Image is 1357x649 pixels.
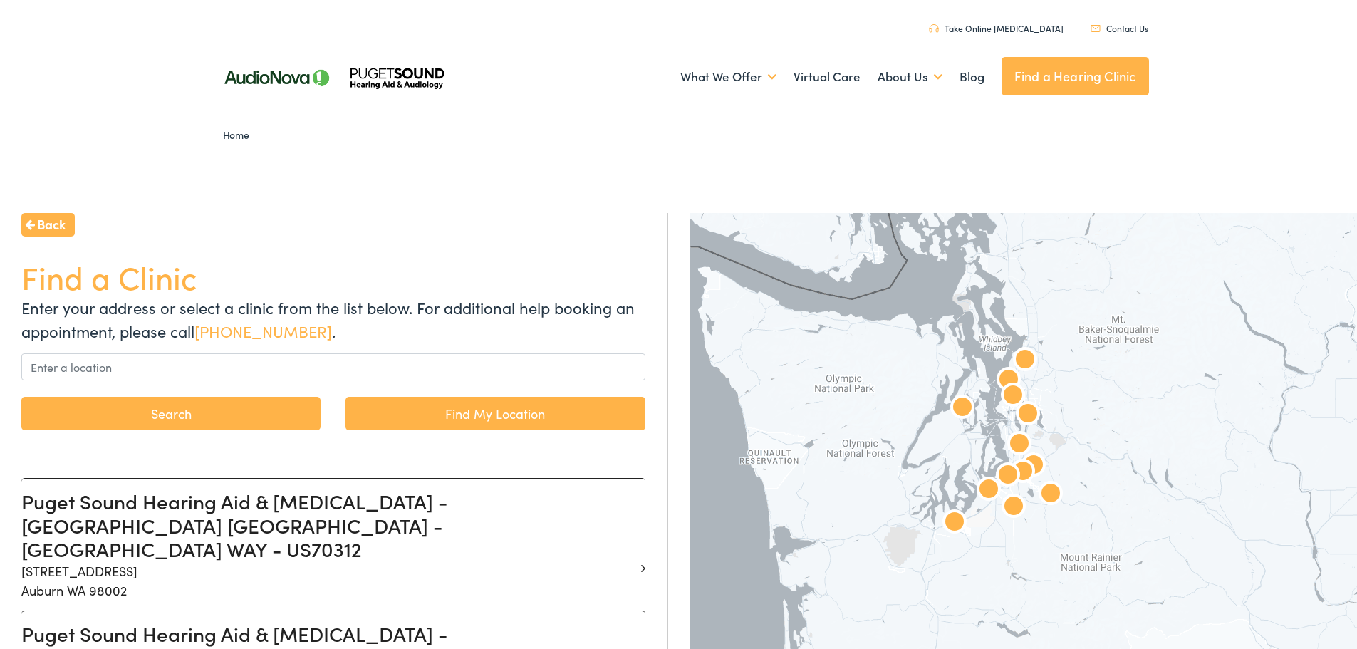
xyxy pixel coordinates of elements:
a: Contact Us [1091,22,1148,34]
span: Back [37,214,66,234]
a: Virtual Care [794,51,861,103]
a: Home [223,128,256,142]
p: Enter your address or select a clinic from the list below. For additional help booking an appoint... [21,296,645,343]
img: utility icon [1091,25,1101,32]
a: Puget Sound Hearing Aid & [MEDICAL_DATA] - [GEOGRAPHIC_DATA] [GEOGRAPHIC_DATA] - [GEOGRAPHIC_DATA... [21,489,635,600]
a: Find a Hearing Clinic [1002,57,1149,95]
p: [STREET_ADDRESS] Auburn WA 98002 [21,561,635,600]
button: Search [21,397,321,430]
h3: Puget Sound Hearing Aid & [MEDICAL_DATA] - [GEOGRAPHIC_DATA] [GEOGRAPHIC_DATA] - [GEOGRAPHIC_DATA... [21,489,635,561]
a: Blog [960,51,984,103]
h1: Find a Clinic [21,258,645,296]
a: What We Offer [680,51,776,103]
input: Enter a location [21,353,645,380]
a: [PHONE_NUMBER] [194,320,332,342]
img: utility icon [929,24,939,33]
a: About Us [878,51,942,103]
a: Take Online [MEDICAL_DATA] [929,22,1064,34]
a: Back [21,213,75,237]
a: Find My Location [345,397,645,430]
